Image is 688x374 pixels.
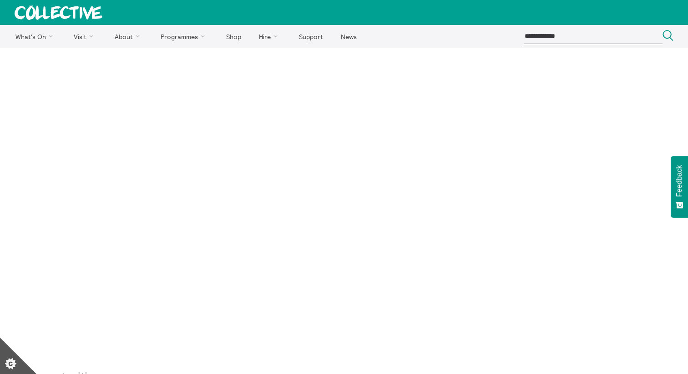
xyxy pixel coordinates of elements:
[106,25,151,48] a: About
[291,25,331,48] a: Support
[333,25,364,48] a: News
[218,25,249,48] a: Shop
[66,25,105,48] a: Visit
[675,165,683,197] span: Feedback
[7,25,64,48] a: What's On
[671,156,688,218] button: Feedback - Show survey
[251,25,289,48] a: Hire
[153,25,217,48] a: Programmes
